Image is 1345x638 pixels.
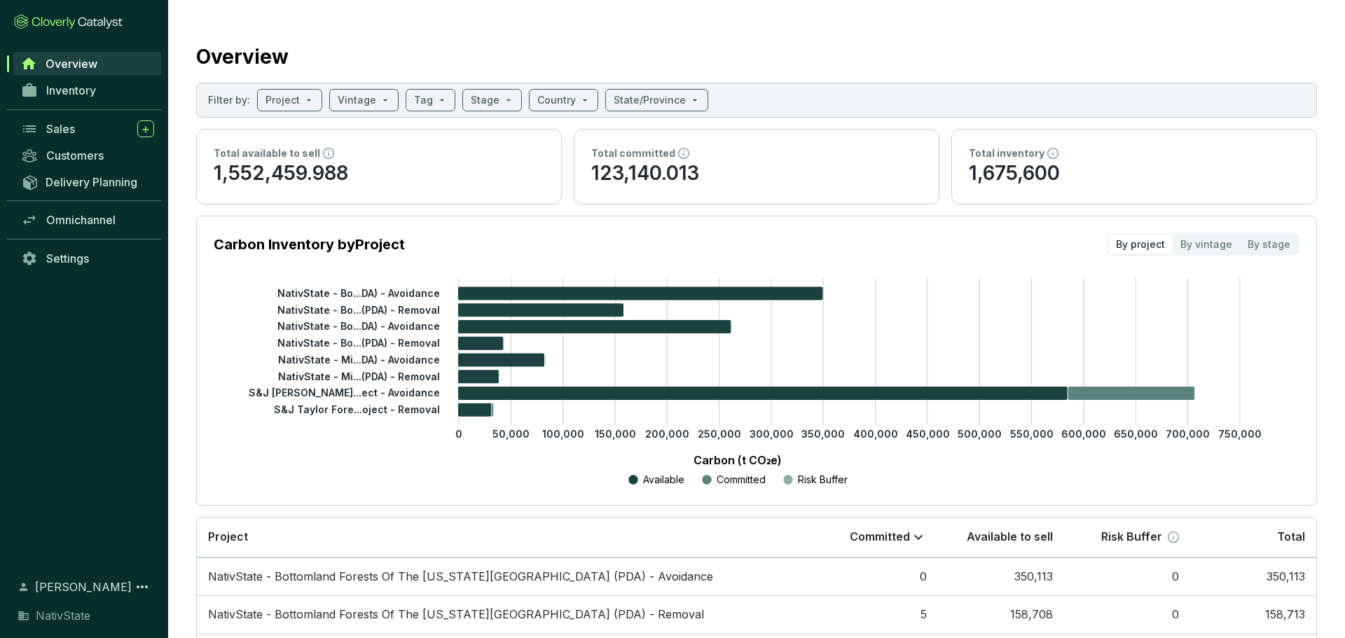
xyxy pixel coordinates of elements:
a: Delivery Planning [14,170,161,193]
tspan: 700,000 [1166,428,1210,440]
p: Total inventory [969,146,1044,160]
p: Carbon (t CO₂e) [235,452,1240,469]
div: By vintage [1173,235,1240,254]
p: Total available to sell [214,146,320,160]
p: Risk Buffer [1101,529,1162,545]
tspan: 650,000 [1114,428,1158,440]
p: 1,552,459.988 [214,160,544,187]
div: segmented control [1107,233,1299,256]
td: 350,113 [938,557,1064,596]
th: Project [197,518,812,557]
p: Total committed [591,146,675,160]
td: 0 [812,557,938,596]
div: By project [1108,235,1173,254]
tspan: 550,000 [1010,428,1054,440]
td: 0 [1064,595,1190,634]
span: Customers [46,148,104,162]
span: Delivery Planning [46,175,137,189]
td: NativState - Bottomland Forests Of The Louisiana Plains (PDA) - Removal [197,595,812,634]
tspan: NativState - Mi...DA) - Avoidance [278,354,440,366]
tspan: S&J [PERSON_NAME]...ect - Avoidance [249,387,440,398]
p: 1,675,600 [969,160,1299,187]
p: Filter by: [208,93,250,107]
p: Committed [717,473,766,487]
p: Risk Buffer [798,473,848,487]
tspan: 0 [455,428,462,440]
td: 0 [1064,557,1190,596]
tspan: 150,000 [595,428,636,440]
tspan: 400,000 [853,428,898,440]
td: 158,713 [1190,595,1316,634]
tspan: 450,000 [906,428,950,440]
span: NativState [36,607,90,624]
tspan: 500,000 [958,428,1002,440]
p: Available [643,473,684,487]
p: 123,140.013 [591,160,922,187]
a: Customers [14,144,161,167]
span: Sales [46,122,75,136]
tspan: 250,000 [698,428,741,440]
tspan: 200,000 [645,428,689,440]
a: Settings [14,247,161,270]
tspan: NativState - Bo...(PDA) - Removal [277,337,440,349]
th: Available to sell [938,518,1064,557]
span: Settings [46,251,89,265]
span: [PERSON_NAME] [35,578,132,595]
td: 158,708 [938,595,1064,634]
a: Inventory [14,78,161,102]
tspan: 300,000 [750,428,794,440]
tspan: 50,000 [492,428,530,440]
span: Overview [46,57,97,71]
span: Inventory [46,83,96,97]
a: Omnichannel [14,208,161,232]
div: By stage [1240,235,1298,254]
p: Carbon Inventory by Project [214,235,405,254]
tspan: NativState - Bo...DA) - Avoidance [277,320,440,332]
th: Total [1190,518,1316,557]
tspan: 350,000 [801,428,845,440]
tspan: 600,000 [1061,428,1106,440]
tspan: 100,000 [542,428,584,440]
tspan: NativState - Bo...DA) - Avoidance [277,287,440,299]
tspan: NativState - Mi...(PDA) - Removal [278,370,440,382]
tspan: NativState - Bo...(PDA) - Removal [277,303,440,315]
td: NativState - Bottomland Forests Of The Louisiana Plains (PDA) - Avoidance [197,557,812,596]
span: Omnichannel [46,213,116,227]
tspan: 750,000 [1218,428,1262,440]
p: Committed [850,529,910,545]
h2: Overview [196,42,289,71]
a: Sales [14,117,161,141]
td: 5 [812,595,938,634]
td: 350,113 [1190,557,1316,596]
a: Overview [13,52,161,76]
tspan: S&J Taylor Fore...oject - Removal [274,403,440,415]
